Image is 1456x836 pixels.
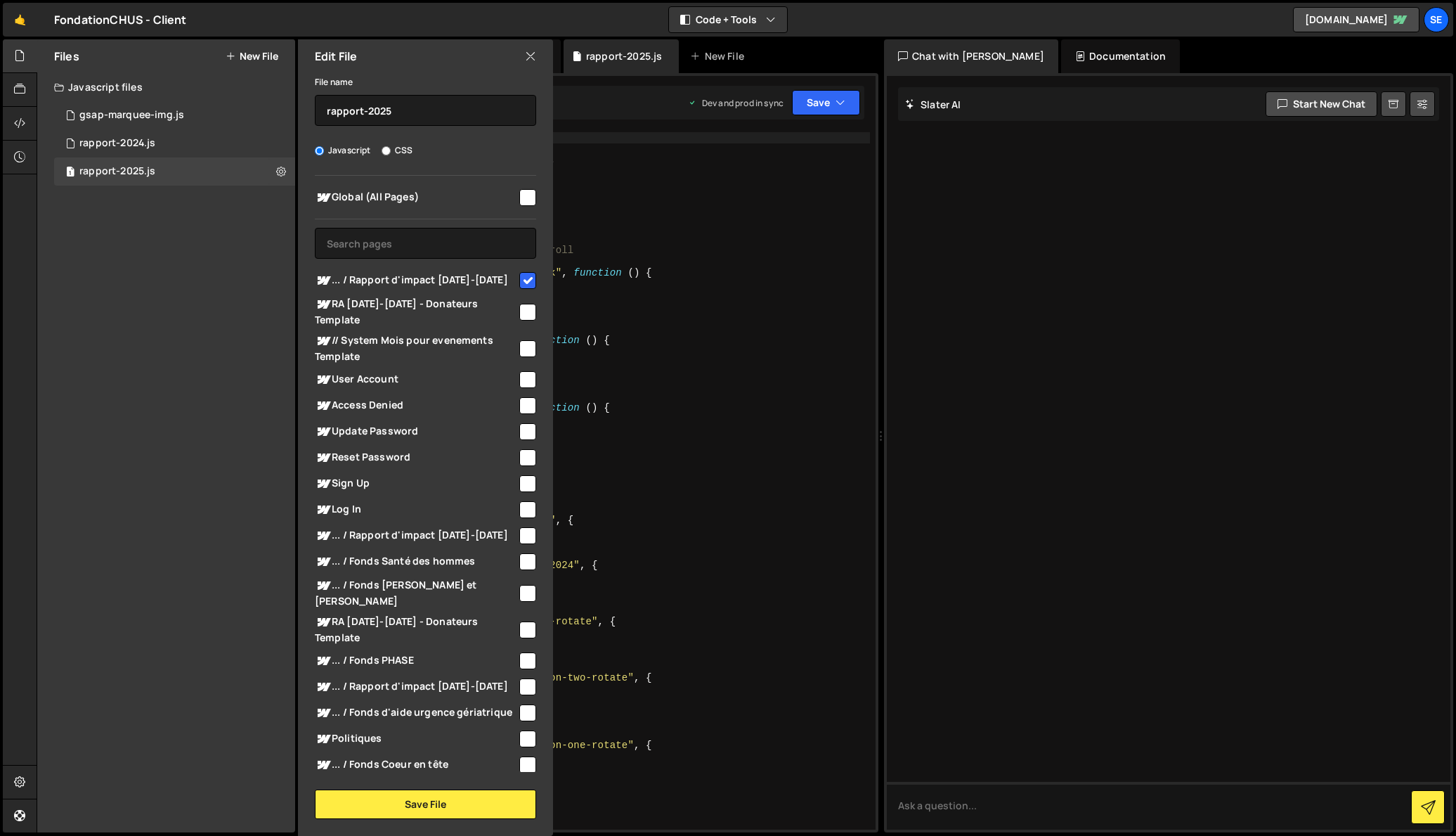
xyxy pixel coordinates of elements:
div: rapport-2025.js [586,49,662,63]
span: ... / Fonds [PERSON_NAME] et [PERSON_NAME] [315,577,517,608]
input: Javascript [315,146,324,155]
span: Politiques [315,731,517,747]
input: CSS [382,146,391,155]
span: 1 [66,167,74,179]
span: ... / Fonds Coeur en tête [315,757,517,773]
span: // System Mois pour evenements Template [315,333,517,364]
a: 🤙 [3,3,37,37]
div: FondationCHUS - Client [54,11,187,28]
div: 9197/37632.js [54,101,295,129]
div: New File [690,49,749,63]
div: 9197/19789.js [54,129,295,157]
div: rapport-2024.js [79,137,155,150]
span: Global (All Pages) [315,189,517,206]
h2: Slater AI [905,98,961,111]
a: Se [1424,7,1449,32]
span: Log In [315,501,517,518]
span: Sign Up [315,475,517,492]
span: ... / Rapport d'impact [DATE]-[DATE] [315,527,517,544]
div: gsap-marquee-img.js [79,109,184,122]
a: [DOMAIN_NAME] [1293,7,1419,32]
input: Name [315,95,536,126]
div: 9197/42513.js [54,157,295,186]
span: Access Denied [315,397,517,414]
input: Search pages [315,228,536,259]
span: ... / Fonds PHASE [315,652,517,669]
span: ... / Fonds Santé des hommes [315,553,517,570]
span: RA [DATE]-[DATE] - Donateurs Template [315,296,517,327]
button: Start new chat [1266,91,1377,117]
span: Update Password [315,423,517,440]
span: Reset Password [315,449,517,466]
h2: Files [54,49,79,64]
label: Javascript [315,143,371,157]
span: ... / Fonds d'aide urgence gériatrique [315,705,517,721]
button: Code + Tools [669,7,787,32]
label: CSS [382,143,412,157]
button: Save [792,90,860,115]
div: Dev and prod in sync [688,97,784,109]
span: ... / Rapport d'impact [DATE]-[DATE] [315,272,517,289]
div: Chat with [PERSON_NAME] [884,39,1058,73]
span: RA [DATE]-[DATE] - Donateurs Template [315,614,517,645]
span: User Account [315,371,517,388]
div: Javascript files [37,73,295,101]
button: New File [226,51,278,62]
button: Save File [315,790,536,819]
h2: Edit File [315,49,357,64]
label: File name [315,75,353,89]
div: rapport-2025.js [79,165,155,178]
div: Documentation [1061,39,1180,73]
span: ... / Rapport d'impact [DATE]-[DATE] [315,679,517,695]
